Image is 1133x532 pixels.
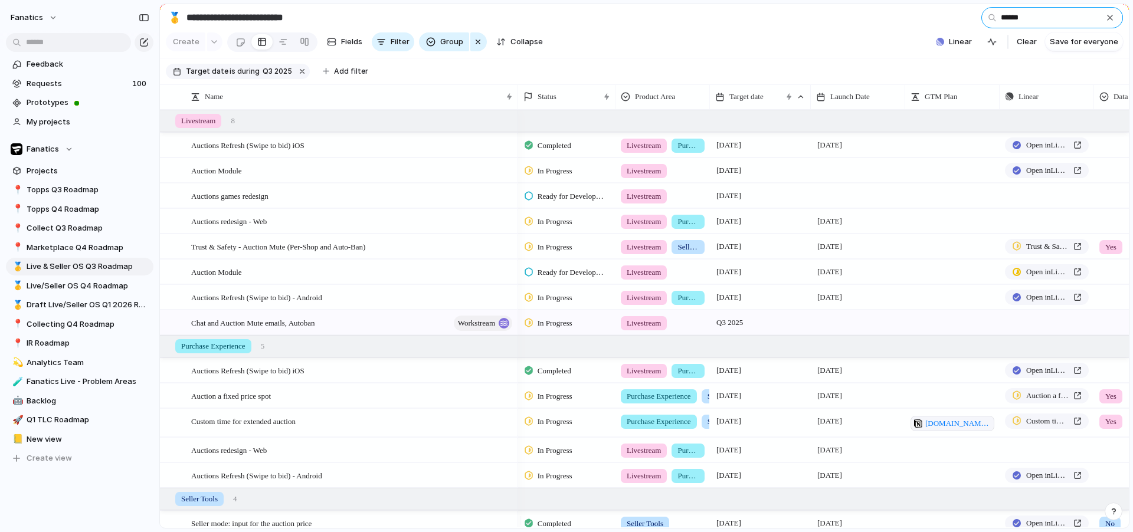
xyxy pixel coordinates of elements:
button: 🧪 [11,376,22,387]
a: Custom time for extended auction [1005,413,1089,429]
span: In Progress [538,470,572,482]
span: In Progress [538,216,572,228]
a: Open inLinear [1005,363,1089,378]
span: Collapse [510,36,543,48]
span: Auction a fixed price spot [191,389,271,402]
span: Group [440,36,463,48]
span: Purchase Experience [627,390,691,402]
span: Livestream [181,115,215,127]
span: [DATE] [814,290,845,304]
button: isduring [228,65,261,78]
a: 🥇Draft Live/Seller OS Q1 2026 Roadmap [6,296,153,314]
span: Topps Q4 Roadmap [27,203,149,215]
span: Auctions redesign - Web [191,443,267,457]
a: 📍Marketplace Q4 Roadmap [6,239,153,257]
span: New view [27,434,149,445]
div: 🥇 [168,9,181,25]
span: Save for everyone [1050,36,1118,48]
a: Trust & Safety - Auction Mute (Per-Shop and Auto-Ban) [1005,239,1089,254]
span: Launch Date [830,91,870,103]
span: Livestream [627,267,661,278]
span: [DOMAIN_NAME][URL] [925,418,991,429]
div: 🧪 [12,375,21,389]
span: Livestream [627,317,661,329]
span: Marketplace Q4 Roadmap [27,242,149,254]
a: Feedback [6,55,153,73]
div: 📍 [12,337,21,350]
a: 🚀Q1 TLC Roadmap [6,411,153,429]
span: [DATE] [713,468,744,482]
button: Group [419,32,469,51]
a: Projects [6,162,153,180]
span: Open in Linear [1026,266,1069,278]
span: Auctions Refresh (Swipe to bid) iOS [191,363,304,377]
div: 📍 [12,222,21,235]
span: Livestream [627,241,661,253]
span: Livestream [627,470,661,482]
button: Filter [372,32,414,51]
button: 🥇 [11,299,22,311]
span: Purchase Experience [677,140,699,152]
span: [DATE] [713,443,744,457]
span: [DATE] [814,363,845,377]
span: Yes [1105,241,1116,253]
span: Linear [1019,91,1039,103]
button: fanatics [5,8,64,27]
button: Clear [1012,32,1042,51]
div: 📒New view [6,431,153,448]
span: Purchase Experience [677,445,699,457]
span: Fanatics Live - Problem Areas [27,376,149,387]
span: Requests [27,78,129,90]
span: Q1 TLC Roadmap [27,414,149,426]
span: Completed [538,140,571,152]
span: Auctions Refresh (Swipe to bid) iOS [191,138,304,152]
button: 📍 [11,203,22,215]
span: [DATE] [814,414,845,428]
span: In Progress [538,317,572,329]
button: 📍 [11,337,22,349]
button: 📍 [11,318,22,330]
span: Projects [27,165,149,177]
span: [DATE] [713,265,744,279]
button: Fields [322,32,367,51]
div: 📍 [12,202,21,216]
span: Chat and Auction Mute emails, Autoban [191,316,315,329]
span: Purchase Experience [677,365,699,377]
button: 🥇 [165,8,184,27]
button: Linear [931,33,977,51]
div: 📍Collect Q3 Roadmap [6,219,153,237]
span: In Progress [538,445,572,457]
a: 📍Collecting Q4 Roadmap [6,316,153,333]
div: 💫 [12,356,21,369]
a: 💫Analytics Team [6,354,153,372]
span: GTM Plan [925,91,957,103]
span: Completed [538,365,571,377]
div: 🥇Live & Seller OS Q3 Roadmap [6,258,153,275]
button: 🚀 [11,414,22,426]
a: Open inLinear [1005,468,1089,483]
span: Livestream [627,191,661,202]
button: 💫 [11,357,22,369]
a: Open inLinear [1005,163,1089,178]
button: 📍 [11,222,22,234]
span: Livestream [627,140,661,152]
button: 🥇 [11,280,22,292]
span: Livestream [627,445,661,457]
span: Fanatics [27,143,59,155]
div: 📍Topps Q3 Roadmap [6,181,153,199]
span: Seller Tools [181,493,218,505]
a: Open inLinear [1005,137,1089,153]
span: Ready for Development [538,267,605,278]
span: [DATE] [713,363,744,377]
span: Auction a fixed price spot [1026,390,1069,402]
div: 📍Topps Q4 Roadmap [6,201,153,218]
span: Collecting Q4 Roadmap [27,318,149,330]
span: Live/Seller OS Q4 Roadmap [27,280,149,292]
span: Livestream [627,365,661,377]
span: workstream [458,315,495,331]
div: 📒 [12,432,21,446]
span: Product Area [635,91,675,103]
div: 🥇 [12,260,21,274]
div: 📍IR Roadmap [6,334,153,352]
